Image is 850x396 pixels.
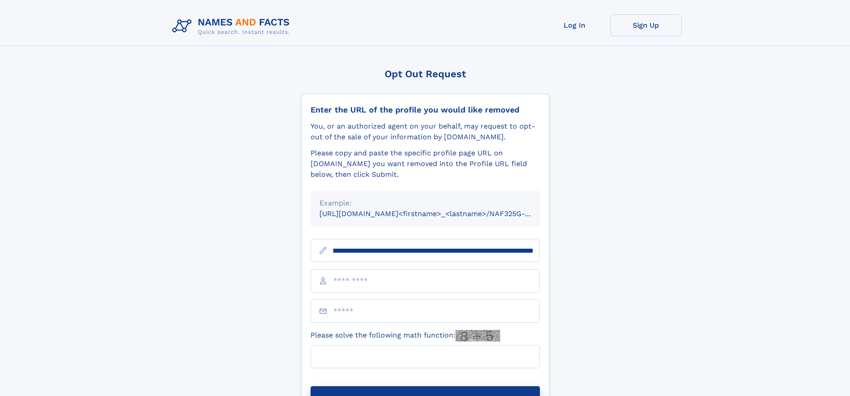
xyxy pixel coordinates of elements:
[610,14,682,36] a: Sign Up
[169,14,297,38] img: Logo Names and Facts
[311,330,500,342] label: Please solve the following math function:
[319,198,531,208] div: Example:
[301,68,549,79] div: Opt Out Request
[311,121,540,142] div: You, or an authorized agent on your behalf, may request to opt-out of the sale of your informatio...
[539,14,610,36] a: Log In
[311,148,540,180] div: Please copy and paste the specific profile page URL on [DOMAIN_NAME] you want removed into the Pr...
[319,209,557,218] small: [URL][DOMAIN_NAME]<firstname>_<lastname>/NAF325G-xxxxxxxx
[311,105,540,115] div: Enter the URL of the profile you would like removed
